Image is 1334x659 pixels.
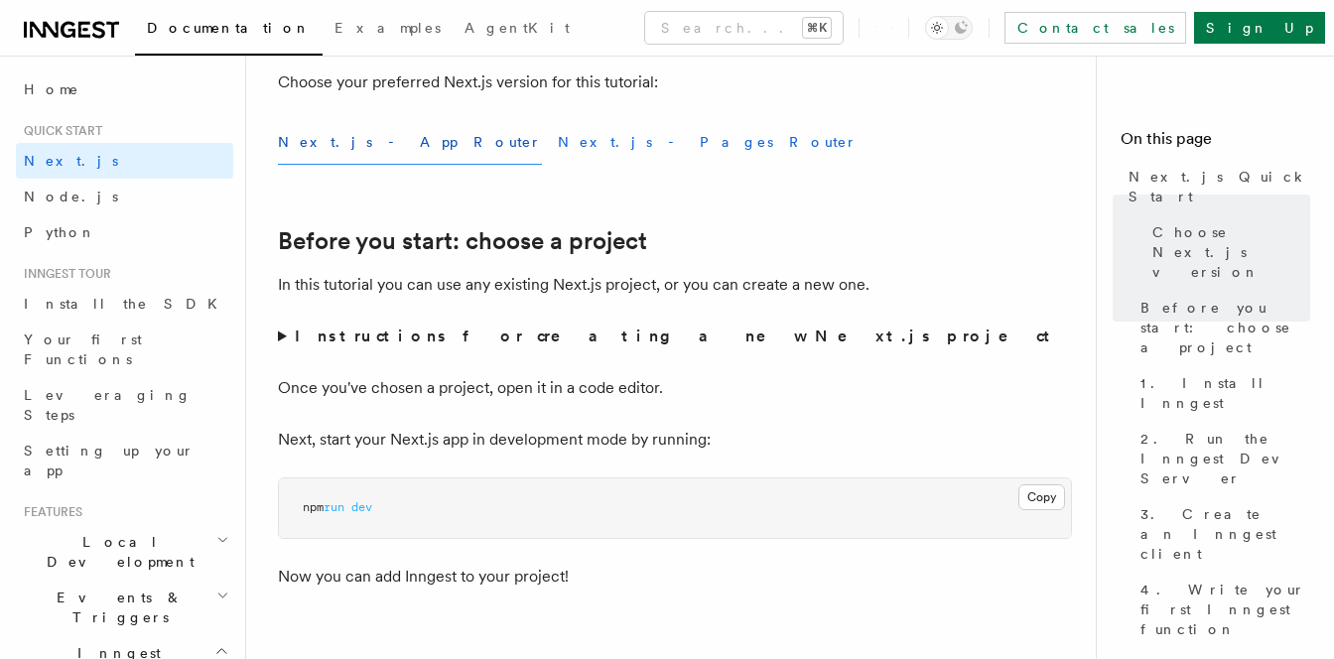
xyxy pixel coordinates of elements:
[16,266,111,282] span: Inngest tour
[324,500,344,514] span: run
[16,214,233,250] a: Python
[24,296,229,312] span: Install the SDK
[295,327,1058,345] strong: Instructions for creating a new Next.js project
[16,504,82,520] span: Features
[465,20,570,36] span: AgentKit
[803,18,831,38] kbd: ⌘K
[1129,167,1310,206] span: Next.js Quick Start
[278,120,542,165] button: Next.js - App Router
[278,68,1072,96] p: Choose your preferred Next.js version for this tutorial:
[1133,421,1310,496] a: 2. Run the Inngest Dev Server
[453,6,582,54] a: AgentKit
[1140,580,1310,639] span: 4. Write your first Inngest function
[135,6,323,56] a: Documentation
[147,20,311,36] span: Documentation
[1140,504,1310,564] span: 3. Create an Inngest client
[1121,159,1310,214] a: Next.js Quick Start
[278,271,1072,299] p: In this tutorial you can use any existing Next.js project, or you can create a new one.
[1144,214,1310,290] a: Choose Next.js version
[24,387,192,423] span: Leveraging Steps
[645,12,843,44] button: Search...⌘K
[16,433,233,488] a: Setting up your app
[925,16,973,40] button: Toggle dark mode
[1004,12,1186,44] a: Contact sales
[1018,484,1065,510] button: Copy
[558,120,858,165] button: Next.js - Pages Router
[16,377,233,433] a: Leveraging Steps
[278,323,1072,350] summary: Instructions for creating a new Next.js project
[16,71,233,107] a: Home
[1194,12,1325,44] a: Sign Up
[16,532,216,572] span: Local Development
[1140,373,1310,413] span: 1. Install Inngest
[16,524,233,580] button: Local Development
[323,6,453,54] a: Examples
[16,123,102,139] span: Quick start
[1133,572,1310,647] a: 4. Write your first Inngest function
[278,563,1072,591] p: Now you can add Inngest to your project!
[278,374,1072,402] p: Once you've chosen a project, open it in a code editor.
[16,580,233,635] button: Events & Triggers
[16,143,233,179] a: Next.js
[16,588,216,627] span: Events & Triggers
[303,500,324,514] span: npm
[334,20,441,36] span: Examples
[278,227,647,255] a: Before you start: choose a project
[1133,365,1310,421] a: 1. Install Inngest
[351,500,372,514] span: dev
[1133,290,1310,365] a: Before you start: choose a project
[278,426,1072,454] p: Next, start your Next.js app in development mode by running:
[1133,496,1310,572] a: 3. Create an Inngest client
[16,286,233,322] a: Install the SDK
[1140,298,1310,357] span: Before you start: choose a project
[24,79,79,99] span: Home
[1140,429,1310,488] span: 2. Run the Inngest Dev Server
[1121,127,1310,159] h4: On this page
[16,179,233,214] a: Node.js
[24,224,96,240] span: Python
[16,322,233,377] a: Your first Functions
[24,153,118,169] span: Next.js
[24,189,118,204] span: Node.js
[24,443,195,478] span: Setting up your app
[1152,222,1310,282] span: Choose Next.js version
[24,331,142,367] span: Your first Functions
